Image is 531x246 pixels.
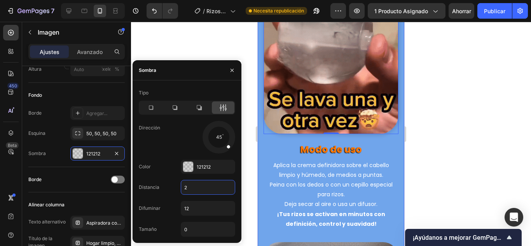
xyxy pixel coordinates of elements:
p: Aplica la crema definidora sobre el cabello limpio y húmedo, de medios a puntas. [7,139,140,158]
input: píxeles% [70,62,125,76]
font: Difuminar [139,205,161,211]
font: Beta [8,143,17,148]
font: Texto alternativo [28,219,66,225]
p: Peina con los dedos o con un cepillo especial para rizos. [7,158,140,178]
font: Borde [28,110,42,116]
font: Necesita republicación [253,8,304,14]
font: Sombra [139,67,156,73]
font: / [203,8,205,14]
font: Alinear columna [28,202,65,208]
font: Imagen [38,28,59,36]
font: Color [139,164,151,169]
font: Avanzado [77,49,103,55]
font: 450 [9,83,17,89]
font: Agregar... [86,110,107,116]
font: Ajustes [40,49,59,55]
font: Tamaño [139,226,157,232]
strong: Modo de uso [43,121,104,134]
font: 1 producto asignado [374,8,428,14]
font: Ahorrar [452,8,471,14]
font: Distancia [139,184,159,190]
button: % [101,65,111,74]
font: Publicar [484,8,505,14]
font: Altura [28,66,42,72]
p: Imagen [38,28,104,37]
div: Deshacer/Rehacer [147,3,178,19]
font: 7 [51,7,54,15]
font: Esquina [28,130,45,136]
font: píxeles [98,66,114,72]
font: 121212 [86,151,100,157]
div: Abrir Intercom Messenger [505,208,523,227]
font: ¡Ayúdanos a mejorar GemPages! [413,234,505,241]
font: Tipo [139,90,148,96]
font: % [115,66,119,72]
strong: ¡Tus rizos se activan en minutos con definición, control y suavidad! [19,188,128,206]
font: Sombra [28,150,46,156]
font: Hogar limpio, mascotas felices. [86,240,155,246]
button: Ahorrar [449,3,474,19]
font: 121212 [197,164,211,170]
iframe: Área de diseño [258,22,404,246]
button: Publicar [477,3,512,19]
font: Dirección [139,125,160,131]
font: 50, 50, 50, 50 [86,131,117,136]
button: Mostrar encuesta - ¡Ayúdanos a mejorar GemPages! [413,233,514,242]
input: Auto [181,222,235,236]
button: píxeles [112,65,122,74]
font: Fondo [28,92,42,98]
p: Deja secar al aire o usa un difusor. [7,178,140,207]
button: 1 producto asignado [368,3,445,19]
input: Auto [181,201,235,215]
font: Aspiradora control pelos [86,220,140,226]
font: Rizos Pro [206,8,226,23]
input: Auto [181,180,235,194]
font: Borde [28,176,42,182]
button: 7 [3,3,58,19]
